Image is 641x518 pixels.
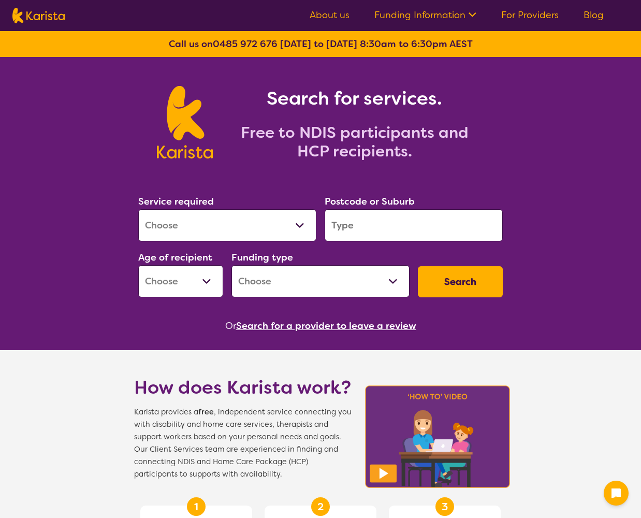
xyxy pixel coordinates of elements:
[325,195,415,208] label: Postcode or Suburb
[501,9,559,21] a: For Providers
[169,38,473,50] b: Call us on [DATE] to [DATE] 8:30am to 6:30pm AEST
[418,266,503,297] button: Search
[157,86,212,159] img: Karista logo
[134,375,352,400] h1: How does Karista work?
[134,406,352,481] span: Karista provides a , independent service connecting you with disability and home care services, t...
[231,251,293,264] label: Funding type
[138,251,212,264] label: Age of recipient
[435,497,454,516] div: 3
[236,318,416,334] button: Search for a provider to leave a review
[225,318,236,334] span: Or
[374,9,476,21] a: Funding Information
[225,86,484,111] h1: Search for services.
[310,9,349,21] a: About us
[311,497,330,516] div: 2
[187,497,206,516] div: 1
[12,8,65,23] img: Karista logo
[198,407,214,417] b: free
[362,382,513,491] img: Karista video
[138,195,214,208] label: Service required
[225,123,484,161] h2: Free to NDIS participants and HCP recipients.
[325,209,503,241] input: Type
[213,38,278,50] a: 0485 972 676
[584,9,604,21] a: Blog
